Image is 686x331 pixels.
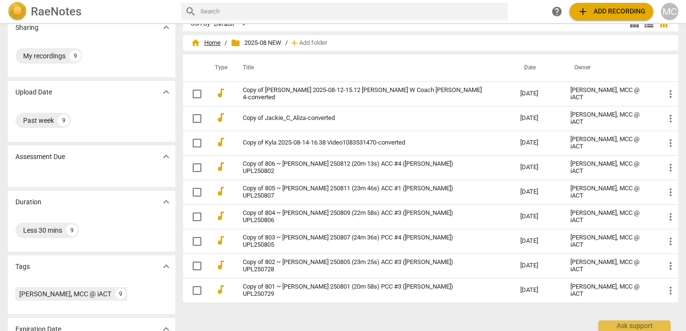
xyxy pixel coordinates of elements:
[570,234,649,249] div: [PERSON_NAME], MCC @ iACT
[570,283,649,298] div: [PERSON_NAME], MCC @ iACT
[513,54,563,81] th: Date
[159,195,173,209] button: Show more
[159,259,173,274] button: Show more
[215,161,226,172] span: audiotrack
[548,3,566,20] a: Help
[160,22,172,33] span: expand_more
[214,16,250,32] div: Default
[215,284,226,295] span: audiotrack
[577,6,589,17] span: add
[627,17,642,31] button: Tile view
[15,152,65,162] p: Assessment Due
[513,253,563,278] td: [DATE]
[8,2,27,21] img: Logo
[215,235,226,246] span: audiotrack
[8,2,173,21] a: LogoRaeNotes
[570,111,649,126] div: [PERSON_NAME], MCC @ iACT
[513,81,563,106] td: [DATE]
[513,180,563,204] td: [DATE]
[159,85,173,99] button: Show more
[243,283,486,298] a: Copy of 801 ~ [PERSON_NAME] 250801 (20m 58s) PCC #3 ([PERSON_NAME]) UPL250729
[231,54,513,81] th: Title
[570,259,649,273] div: [PERSON_NAME], MCC @ iACT
[665,186,676,198] span: more_vert
[290,38,299,48] span: add
[563,54,657,81] th: Owner
[66,225,78,236] div: 9
[159,149,173,164] button: Show more
[665,162,676,173] span: more_vert
[665,236,676,247] span: more_vert
[224,40,227,47] span: /
[665,211,676,223] span: more_vert
[570,210,649,224] div: [PERSON_NAME], MCC @ iACT
[23,225,62,235] div: Less 30 mins
[513,131,563,155] td: [DATE]
[215,136,226,148] span: audiotrack
[23,116,54,125] div: Past week
[513,106,563,131] td: [DATE]
[299,40,327,47] span: Add folder
[513,278,563,303] td: [DATE]
[243,115,486,122] a: Copy of Jackie_C_Aliza-converted
[665,137,676,149] span: more_vert
[58,115,69,126] div: 9
[191,20,210,27] div: Sort By
[243,234,486,249] a: Copy of 803 ~ [PERSON_NAME] 250807 (24m 36s) PCC #4 ([PERSON_NAME]) UPL250805
[15,197,41,207] p: Duration
[115,289,126,299] div: 9
[243,185,486,199] a: Copy of 805 ~ [PERSON_NAME] 250811 (23m 46s) ACC #1 ([PERSON_NAME]) UPL250807
[15,262,30,272] p: Tags
[23,51,66,61] div: My recordings
[19,289,111,299] div: [PERSON_NAME], MCC @ iACT
[191,38,200,48] span: home
[570,136,649,150] div: [PERSON_NAME], MCC @ iACT
[185,6,197,17] span: search
[665,113,676,124] span: more_vert
[215,87,226,99] span: audiotrack
[231,38,281,48] span: 2025-08 NEW
[513,229,563,253] td: [DATE]
[629,18,640,30] span: view_module
[665,260,676,272] span: more_vert
[243,210,486,224] a: Copy of 804 ~ [PERSON_NAME] 250809 (22m 58s) ACC #3 ([PERSON_NAME]) UPL250806
[160,261,172,272] span: expand_more
[191,38,221,48] span: Home
[215,185,226,197] span: audiotrack
[665,88,676,100] span: more_vert
[642,17,656,31] button: List view
[200,4,504,19] input: Search
[69,50,81,62] div: 9
[659,19,668,28] span: table_chart
[160,151,172,162] span: expand_more
[598,320,671,331] div: Ask support
[215,210,226,222] span: audiotrack
[215,112,226,123] span: audiotrack
[159,20,173,35] button: Show more
[160,86,172,98] span: expand_more
[665,285,676,296] span: more_vert
[231,38,240,48] span: folder
[243,160,486,175] a: Copy of 806 ~ [PERSON_NAME] 250812 (20m 13s) ACC #4 ([PERSON_NAME]) UPL250802
[207,54,231,81] th: Type
[15,23,39,33] p: Sharing
[643,18,655,30] span: view_list
[513,155,563,180] td: [DATE]
[215,259,226,271] span: audiotrack
[285,40,288,47] span: /
[570,160,649,175] div: [PERSON_NAME], MCC @ iACT
[513,204,563,229] td: [DATE]
[577,6,646,17] span: Add recording
[160,196,172,208] span: expand_more
[551,6,563,17] span: help
[15,87,52,97] p: Upload Date
[656,17,671,31] button: Table view
[661,3,678,20] button: MC
[570,87,649,101] div: [PERSON_NAME], MCC @ iACT
[243,259,486,273] a: Copy of 802 ~ [PERSON_NAME] 250805 (23m 25s) ACC #3 ([PERSON_NAME]) UPL250728
[243,139,486,146] a: Copy of Kyla 2025-08-14-16.38 Video1083531470-converted
[569,3,653,20] button: Upload
[31,5,81,18] h2: RaeNotes
[243,87,486,101] a: Copy of [PERSON_NAME] 2025-08-12-15.12 [PERSON_NAME] W Coach [PERSON_NAME] 4-converted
